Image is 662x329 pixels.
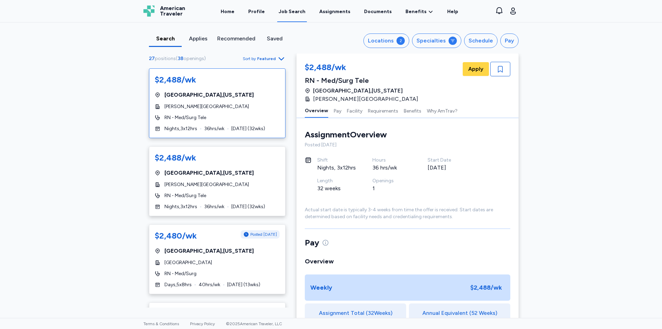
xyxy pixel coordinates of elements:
[368,37,394,45] div: Locations
[279,8,305,15] div: Job Search
[427,103,458,118] button: Why AmTrav?
[397,37,405,45] div: 2
[305,142,510,148] div: Posted [DATE]
[183,56,204,61] span: openings
[345,317,366,326] div: $79,616
[226,321,282,326] span: © 2025 American Traveler, LLC
[319,309,364,317] span: Assignment Total
[404,103,421,118] button: Benefits
[143,321,179,326] a: Terms & Conditions
[250,232,277,237] span: Posted [DATE]
[164,114,206,121] span: RN - Med/Surg Tele
[155,56,176,61] span: positions
[261,35,288,43] div: Saved
[405,8,427,15] span: Benefits
[149,56,155,61] span: 27
[305,206,510,220] div: Actual start date is typically 3-4 weeks from time the offer is received. Start dates are determi...
[412,33,461,48] button: Specialties
[199,281,220,288] span: 40 hrs/wk
[164,203,197,210] span: Nights , 3 x 12 hrs
[422,309,468,317] span: Annual Equivalent
[372,164,411,172] div: 36 hrs/wk
[463,62,489,76] button: Apply
[305,103,328,118] button: Overview
[317,164,356,172] div: Nights, 3x12hrs
[469,37,493,45] div: Schedule
[417,37,446,45] div: Specialties
[305,237,319,248] span: Pay
[428,164,466,172] div: [DATE]
[217,35,255,43] div: Recommended
[164,192,206,199] span: RN - Med/Surg Tele
[305,76,422,85] div: RN - Med/Surg Tele
[164,270,197,277] span: RN - Med/Surg
[500,33,519,48] button: Pay
[277,1,307,22] a: Job Search
[310,283,332,292] div: Weekly
[190,321,215,326] a: Privacy Policy
[204,125,224,132] span: 36 hrs/wk
[317,177,356,184] div: Length
[372,177,411,184] div: Openings
[305,129,387,140] div: Assignment Overview
[231,203,265,210] span: [DATE] ( 32 wks)
[468,280,505,295] div: $2,488 /wk
[313,95,418,103] span: [PERSON_NAME][GEOGRAPHIC_DATA]
[305,257,510,266] div: Overview
[160,6,185,17] span: American Traveler
[368,103,398,118] button: Requirements
[155,230,197,241] div: $2,480/wk
[155,74,196,85] div: $2,488/wk
[164,125,197,132] span: Nights , 3 x 12 hrs
[149,55,209,62] div: ( )
[464,33,498,48] button: Schedule
[363,33,409,48] button: Locations2
[405,8,433,15] a: Benefits
[317,184,356,193] div: 32 weeks
[164,91,254,99] span: [GEOGRAPHIC_DATA] , [US_STATE]
[164,181,249,188] span: [PERSON_NAME][GEOGRAPHIC_DATA]
[164,169,254,177] span: [GEOGRAPHIC_DATA] , [US_STATE]
[231,125,265,132] span: [DATE] ( 32 wks)
[243,56,256,61] span: Sort by
[257,56,276,61] span: Featured
[347,103,362,118] button: Facility
[334,103,341,118] button: Pay
[164,281,192,288] span: Days , 5 x 8 hrs
[164,247,254,255] span: [GEOGRAPHIC_DATA] , [US_STATE]
[204,203,224,210] span: 36 hrs/wk
[155,152,196,163] div: $2,488/wk
[152,35,179,43] div: Search
[227,281,260,288] span: [DATE] ( 13 wks)
[164,259,212,266] span: [GEOGRAPHIC_DATA]
[469,309,497,317] span: (52 Weeks)
[366,309,392,317] span: ( 32 Weeks)
[313,87,403,95] span: [GEOGRAPHIC_DATA] , [US_STATE]
[505,37,514,45] div: Pay
[143,6,154,17] img: Logo
[468,65,483,73] span: Apply
[317,157,356,164] div: Shift
[305,62,422,74] div: $2,488/wk
[448,317,471,326] div: $129,376
[372,184,411,193] div: 1
[184,35,212,43] div: Applies
[372,157,411,164] div: Hours
[243,55,285,63] button: Sort byFeatured
[178,56,183,61] span: 38
[164,103,249,110] span: [PERSON_NAME][GEOGRAPHIC_DATA]
[428,157,466,164] div: Start Date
